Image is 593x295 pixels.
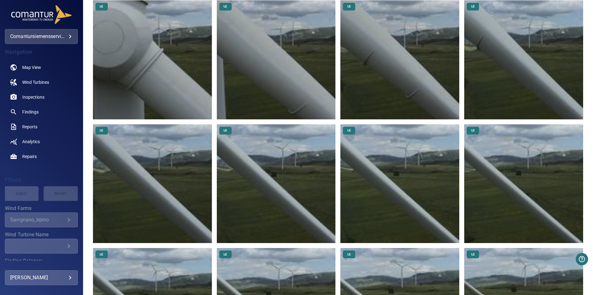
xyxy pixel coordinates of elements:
span: Analytics [22,139,40,145]
span: LE [220,252,231,257]
h4: Navigation [5,49,78,55]
span: LE [344,252,355,257]
div: [PERSON_NAME] [10,273,73,283]
span: Repairs [22,153,37,160]
a: repairs noActive [5,149,78,164]
span: LE [344,4,355,9]
span: LE [96,252,107,257]
span: LE [96,128,107,133]
a: windturbines noActive [5,75,78,90]
span: LE [468,252,478,257]
span: LE [220,128,231,133]
div: comantursiemensserviceitaly [5,29,78,44]
span: Findings [22,109,39,115]
div: Wind Turbine Name [5,239,78,254]
span: LE [468,4,478,9]
a: findings noActive [5,105,78,119]
a: inspections noActive [5,90,78,105]
div: comantursiemensserviceitaly [10,32,73,41]
a: map noActive [5,60,78,75]
label: Wind Turbine Name [5,232,78,237]
span: LE [468,128,478,133]
span: LE [220,4,231,9]
span: Reports [22,124,37,130]
span: Wind Turbines [22,79,49,85]
span: Map View [22,64,41,71]
span: LE [96,4,107,9]
a: analytics noActive [5,134,78,149]
img: comantursiemensserviceitaly-logo [11,5,72,24]
div: Savignano_Irpino [10,217,65,223]
label: Wind Farms [5,206,78,211]
label: Finding Category [5,259,78,263]
span: Inspections [22,94,44,100]
a: reports noActive [5,119,78,134]
div: Wind Farms [5,212,78,227]
h4: Filters [5,177,78,183]
span: LE [344,128,355,133]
